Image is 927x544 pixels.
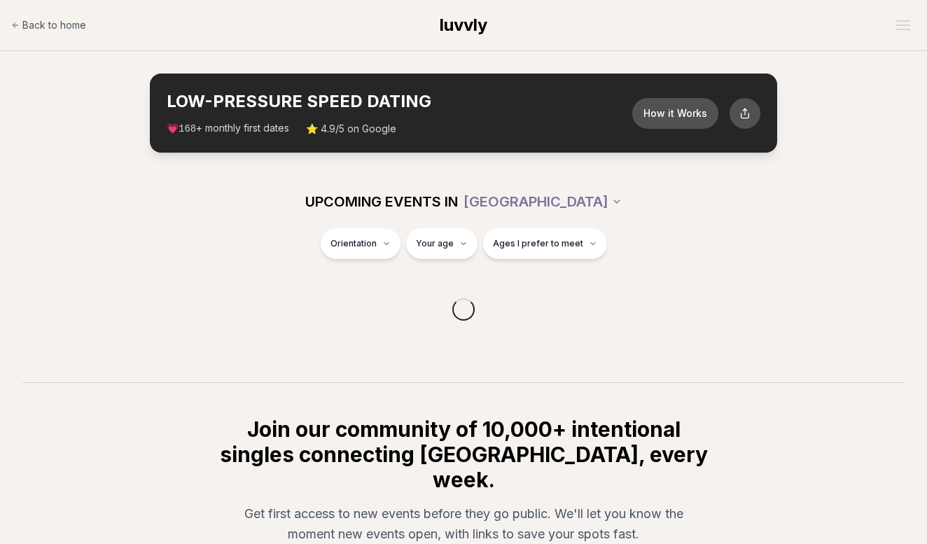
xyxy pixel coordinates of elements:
button: Open menu [891,15,916,36]
button: Your age [406,228,478,259]
h2: LOW-PRESSURE SPEED DATING [167,90,632,113]
button: How it Works [632,98,718,129]
button: Orientation [321,228,400,259]
button: Ages I prefer to meet [483,228,607,259]
span: Ages I prefer to meet [493,238,583,249]
a: luvvly [440,14,487,36]
span: 168 [179,123,196,134]
a: Back to home [11,11,86,39]
span: Back to home [22,18,86,32]
span: 💗 + monthly first dates [167,121,289,136]
span: ⭐ 4.9/5 on Google [306,122,396,136]
span: UPCOMING EVENTS IN [305,192,458,211]
span: Your age [416,238,454,249]
span: luvvly [440,15,487,35]
span: Orientation [330,238,377,249]
button: [GEOGRAPHIC_DATA] [463,186,622,217]
h2: Join our community of 10,000+ intentional singles connecting [GEOGRAPHIC_DATA], every week. [217,417,710,492]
